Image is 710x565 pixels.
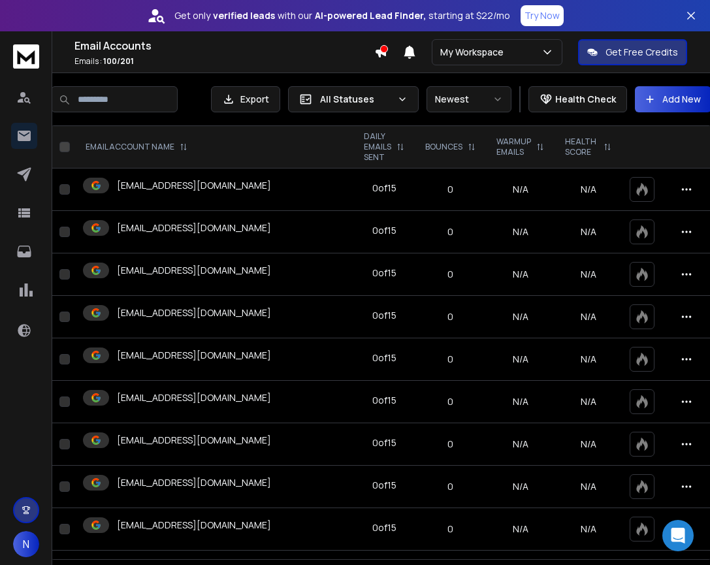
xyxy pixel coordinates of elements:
p: N/A [562,183,614,196]
p: 0 [423,353,478,366]
button: Get Free Credits [578,39,687,65]
div: 0 of 15 [372,309,396,322]
p: N/A [562,395,614,408]
button: Newest [427,86,511,112]
p: [EMAIL_ADDRESS][DOMAIN_NAME] [117,391,271,404]
td: N/A [486,211,555,253]
p: 0 [423,225,478,238]
p: [EMAIL_ADDRESS][DOMAIN_NAME] [117,476,271,489]
p: [EMAIL_ADDRESS][DOMAIN_NAME] [117,519,271,532]
p: Try Now [524,9,560,22]
td: N/A [486,508,555,551]
p: 0 [423,438,478,451]
button: Export [211,86,280,112]
p: HEALTH SCORE [565,137,598,157]
p: 0 [423,183,478,196]
div: Open Intercom Messenger [662,520,694,551]
p: [EMAIL_ADDRESS][DOMAIN_NAME] [117,264,271,277]
p: Get only with our starting at $22/mo [174,9,510,22]
td: N/A [486,338,555,381]
p: All Statuses [320,93,392,106]
p: [EMAIL_ADDRESS][DOMAIN_NAME] [117,434,271,447]
div: 0 of 15 [372,182,396,195]
td: N/A [486,423,555,466]
span: 100 / 201 [103,56,134,67]
div: 0 of 15 [372,266,396,280]
p: N/A [562,268,614,281]
p: N/A [562,310,614,323]
div: 0 of 15 [372,351,396,364]
p: Emails : [74,56,374,67]
div: 0 of 15 [372,224,396,237]
td: N/A [486,169,555,211]
p: [EMAIL_ADDRESS][DOMAIN_NAME] [117,221,271,234]
p: 0 [423,310,478,323]
div: 0 of 15 [372,436,396,449]
div: 0 of 15 [372,394,396,407]
p: N/A [562,438,614,451]
button: Try Now [521,5,564,26]
p: Health Check [555,93,616,106]
p: BOUNCES [425,142,462,152]
h1: Email Accounts [74,38,374,54]
button: N [13,531,39,557]
strong: verified leads [213,9,275,22]
td: N/A [486,466,555,508]
p: [EMAIL_ADDRESS][DOMAIN_NAME] [117,306,271,319]
p: N/A [562,353,614,366]
td: N/A [486,253,555,296]
p: 0 [423,523,478,536]
p: Get Free Credits [605,46,678,59]
p: WARMUP EMAILS [496,137,531,157]
td: N/A [486,296,555,338]
img: logo [13,44,39,69]
td: N/A [486,381,555,423]
p: [EMAIL_ADDRESS][DOMAIN_NAME] [117,179,271,192]
p: DAILY EMAILS SENT [364,131,391,163]
p: My Workspace [440,46,509,59]
p: N/A [562,225,614,238]
p: 0 [423,268,478,281]
div: EMAIL ACCOUNT NAME [86,142,187,152]
p: [EMAIL_ADDRESS][DOMAIN_NAME] [117,349,271,362]
div: 0 of 15 [372,479,396,492]
p: 0 [423,480,478,493]
p: 0 [423,395,478,408]
p: N/A [562,480,614,493]
p: N/A [562,523,614,536]
strong: AI-powered Lead Finder, [315,9,426,22]
div: 0 of 15 [372,521,396,534]
button: Health Check [528,86,627,112]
